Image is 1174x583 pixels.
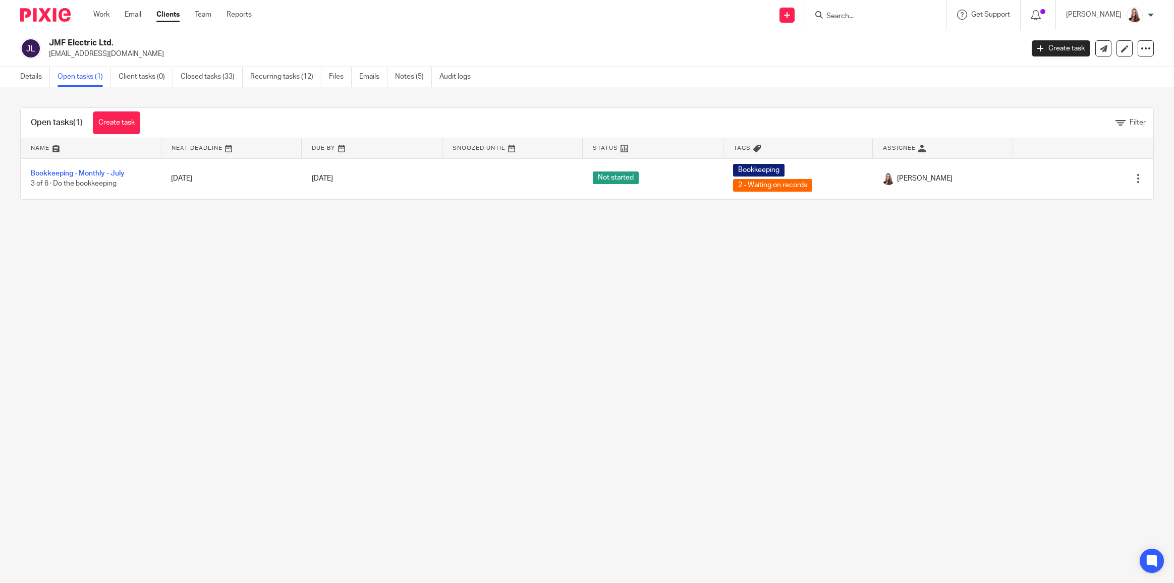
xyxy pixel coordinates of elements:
p: [PERSON_NAME] [1066,10,1122,20]
a: Reports [227,10,252,20]
p: [EMAIL_ADDRESS][DOMAIN_NAME] [49,49,1017,59]
a: Create task [1032,40,1090,56]
span: [DATE] [312,175,333,182]
img: Larissa-headshot-cropped.jpg [882,173,895,185]
a: Emails [359,67,387,87]
img: Pixie [20,8,71,22]
span: Status [593,145,618,151]
a: Work [93,10,109,20]
a: Open tasks (1) [58,67,111,87]
span: Get Support [971,11,1010,18]
a: Team [195,10,211,20]
a: Notes (5) [395,67,432,87]
td: [DATE] [161,158,301,199]
span: 2 - Waiting on records [733,179,812,192]
span: Snoozed Until [453,145,506,151]
a: Closed tasks (33) [181,67,243,87]
a: Audit logs [439,67,478,87]
a: Email [125,10,141,20]
a: Details [20,67,50,87]
span: Not started [593,171,639,184]
img: Larissa-headshot-cropped.jpg [1127,7,1143,23]
span: Filter [1130,119,1146,126]
h1: Open tasks [31,118,83,128]
a: Files [329,67,352,87]
span: Tags [734,145,751,151]
span: 3 of 6 · Do the bookkeeping [31,181,117,188]
a: Bookkeeping - Monthly - July [31,170,125,177]
input: Search [825,12,916,21]
a: Recurring tasks (12) [250,67,321,87]
img: svg%3E [20,38,41,59]
span: (1) [73,119,83,127]
span: Bookkeeping [733,164,785,177]
a: Clients [156,10,180,20]
h2: JMF Electric Ltd. [49,38,823,48]
span: [PERSON_NAME] [897,173,953,184]
a: Client tasks (0) [119,67,173,87]
a: Create task [93,111,140,134]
